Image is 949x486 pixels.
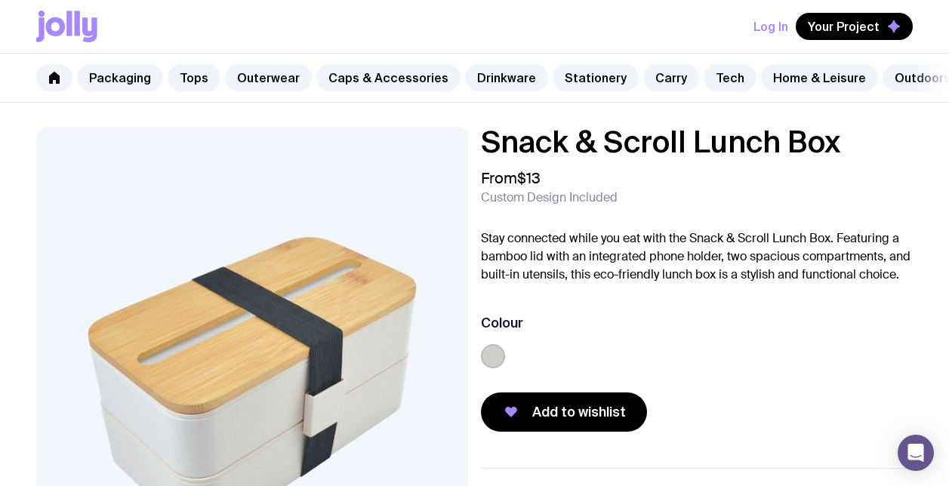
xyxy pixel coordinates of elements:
h3: Colour [481,314,523,332]
a: Caps & Accessories [316,64,461,91]
button: Your Project [796,13,913,40]
span: Add to wishlist [532,403,626,421]
a: Tops [168,64,220,91]
a: Outerwear [225,64,312,91]
a: Stationery [553,64,639,91]
a: Drinkware [465,64,548,91]
button: Log In [753,13,788,40]
button: Add to wishlist [481,392,647,432]
span: $13 [517,168,541,188]
a: Home & Leisure [761,64,878,91]
p: Stay connected while you eat with the Snack & Scroll Lunch Box. Featuring a bamboo lid with an in... [481,229,914,284]
span: Your Project [808,19,880,34]
a: Carry [643,64,699,91]
span: Custom Design Included [481,190,618,205]
span: From [481,169,541,187]
a: Tech [704,64,756,91]
div: Open Intercom Messenger [898,435,934,471]
h1: Snack & Scroll Lunch Box [481,127,914,157]
a: Packaging [77,64,163,91]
